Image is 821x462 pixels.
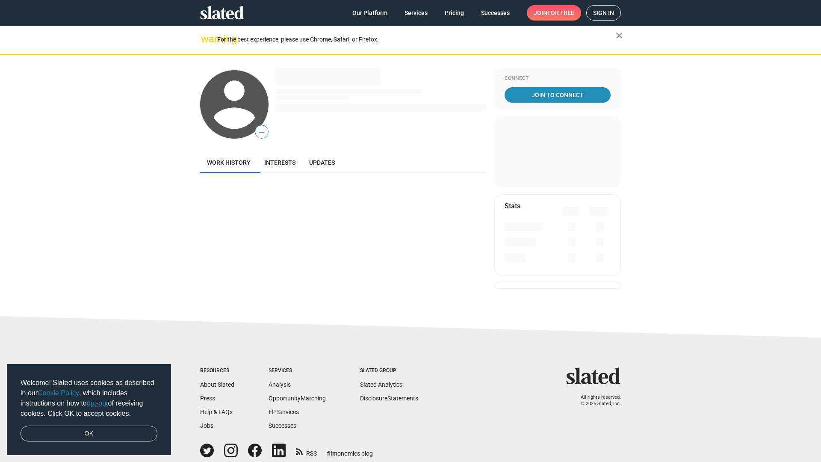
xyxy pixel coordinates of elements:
[200,381,234,388] a: About Slated
[527,5,581,21] a: Joinfor free
[269,381,291,388] a: Analysis
[474,5,517,21] a: Successes
[506,87,609,103] span: Join To Connect
[547,5,574,21] span: for free
[309,159,335,166] span: Updates
[21,426,157,442] a: dismiss cookie message
[505,87,611,103] a: Join To Connect
[87,400,108,407] a: opt-out
[346,5,394,21] a: Our Platform
[360,395,418,402] a: DisclosureStatements
[217,34,616,45] div: For the best experience, please use Chrome, Safari, or Firefox.
[505,201,520,210] mat-card-title: Stats
[572,394,621,407] p: All rights reserved. © 2025 Slated, Inc.
[481,5,510,21] span: Successes
[255,127,268,138] span: —
[269,395,326,402] a: OpportunityMatching
[200,395,215,402] a: Press
[405,5,428,21] span: Services
[352,5,387,21] span: Our Platform
[200,367,234,374] div: Resources
[327,443,373,458] a: filmonomics blog
[207,159,251,166] span: Work history
[360,367,418,374] div: Slated Group
[21,378,157,419] span: Welcome! Slated uses cookies as described in our , which includes instructions on how to of recei...
[534,5,574,21] span: Join
[257,152,302,173] a: Interests
[200,422,213,429] a: Jobs
[7,364,171,456] div: cookieconsent
[269,367,326,374] div: Services
[38,389,79,397] a: Cookie Policy
[398,5,434,21] a: Services
[296,444,317,458] a: RSS
[201,34,211,44] mat-icon: warning
[593,6,614,20] span: Sign in
[200,409,233,415] a: Help & FAQs
[302,152,342,173] a: Updates
[505,75,611,82] div: Connect
[269,409,299,415] a: EP Services
[200,152,257,173] a: Work history
[445,5,464,21] span: Pricing
[586,5,621,21] a: Sign in
[438,5,471,21] a: Pricing
[360,381,402,388] a: Slated Analytics
[327,450,337,457] span: film
[264,159,295,166] span: Interests
[269,422,296,429] a: Successes
[614,30,624,41] mat-icon: close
